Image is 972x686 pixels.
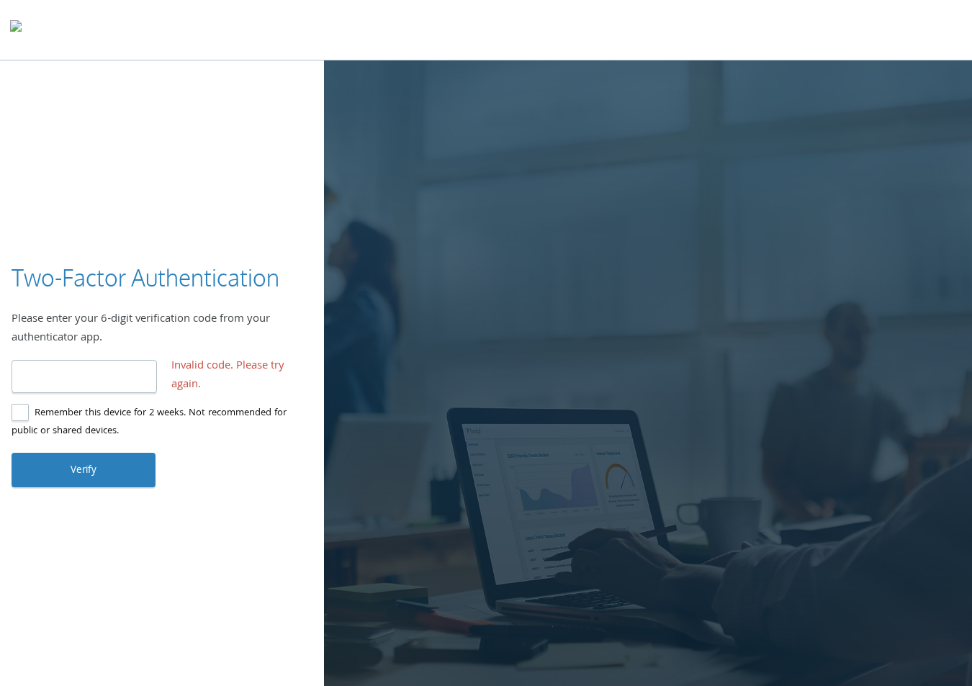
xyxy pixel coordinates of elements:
img: todyl-logo-dark.svg [10,15,22,44]
h3: Two-Factor Authentication [12,262,279,294]
div: Please enter your 6-digit verification code from your authenticator app. [12,311,312,348]
span: Invalid code. Please try again. [171,358,312,394]
button: Verify [12,453,156,487]
label: Remember this device for 2 weeks. Not recommended for public or shared devices. [12,405,301,441]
